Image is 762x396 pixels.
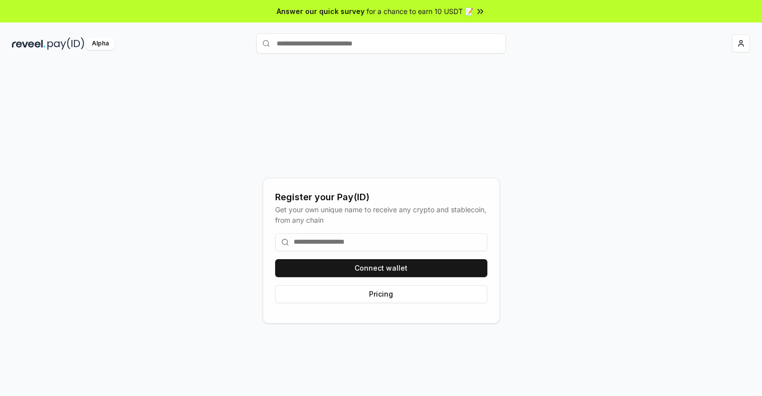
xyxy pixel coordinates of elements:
div: Get your own unique name to receive any crypto and stablecoin, from any chain [275,204,487,225]
img: pay_id [47,37,84,50]
button: Connect wallet [275,259,487,277]
div: Alpha [86,37,114,50]
div: Register your Pay(ID) [275,190,487,204]
img: reveel_dark [12,37,45,50]
button: Pricing [275,285,487,303]
span: Answer our quick survey [277,6,365,16]
span: for a chance to earn 10 USDT 📝 [367,6,473,16]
